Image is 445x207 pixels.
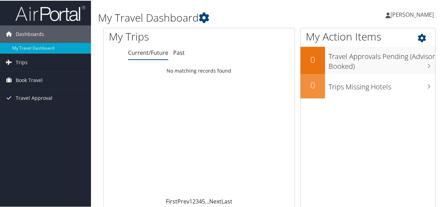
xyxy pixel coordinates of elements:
[329,78,435,91] h3: Trips Missing Hotels
[104,64,295,76] td: No matching records found
[189,197,192,205] a: 1
[209,197,221,205] a: Next
[196,197,199,205] a: 3
[202,197,205,205] a: 5
[16,89,52,106] span: Travel Approval
[128,48,168,56] a: Current/Future
[98,10,326,24] h1: My Travel Dashboard
[301,29,435,43] h1: My Action Items
[221,197,232,205] a: Last
[301,53,325,65] h2: 0
[16,53,28,71] span: Trips
[192,197,196,205] a: 2
[15,5,85,21] img: airportal-logo.png
[329,47,435,71] h3: Travel Approvals Pending (Advisor Booked)
[301,46,435,73] a: 0Travel Approvals Pending (Advisor Booked)
[301,79,325,90] h2: 0
[16,71,43,88] span: Book Travel
[177,197,189,205] a: Prev
[301,73,435,98] a: 0Trips Missing Hotels
[390,10,434,18] span: [PERSON_NAME]
[16,25,44,42] span: Dashboards
[109,29,210,43] h1: My Trips
[386,3,441,24] a: [PERSON_NAME]
[166,197,177,205] a: First
[173,48,185,56] a: Past
[199,197,202,205] a: 4
[205,197,209,205] span: …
